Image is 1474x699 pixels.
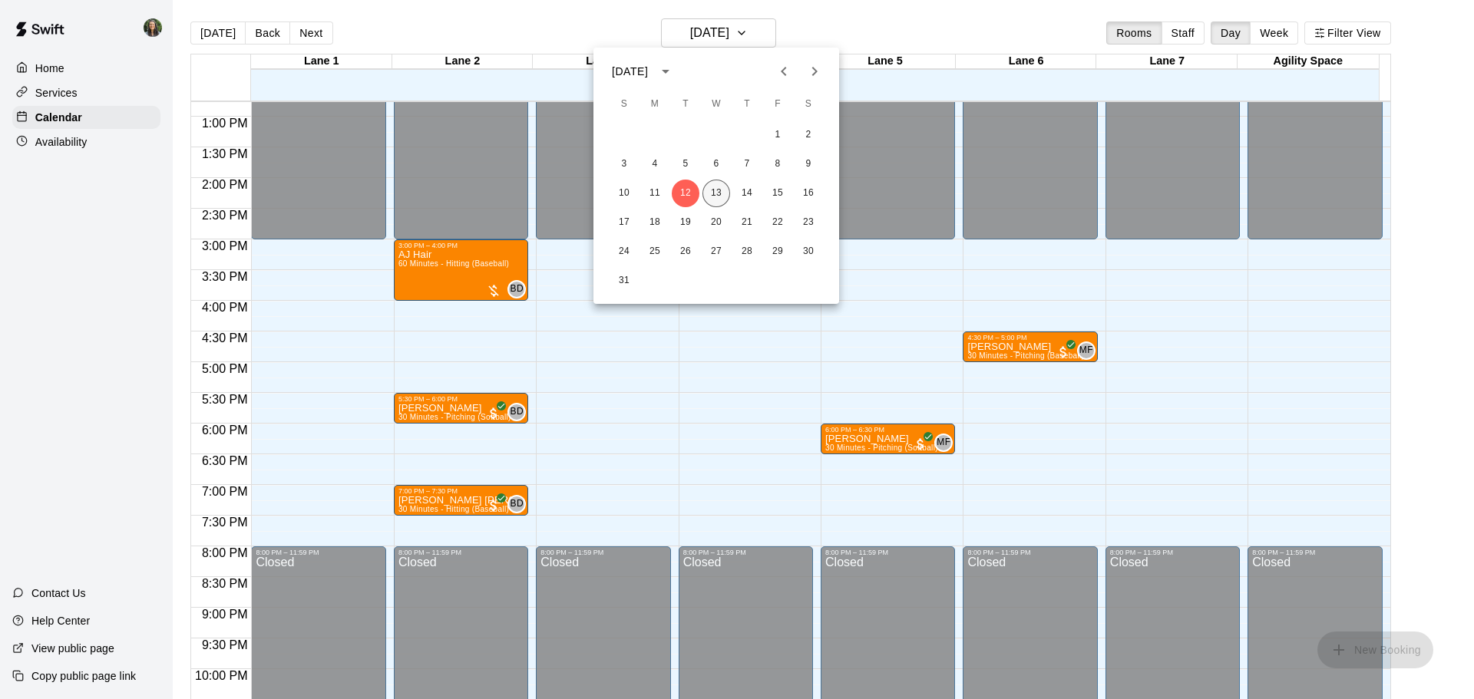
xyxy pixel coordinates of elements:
button: 2 [795,121,822,149]
button: calendar view is open, switch to year view [653,58,679,84]
button: 26 [672,238,699,265]
span: Saturday [795,89,822,120]
button: 5 [672,150,699,178]
button: 11 [641,180,669,207]
button: 31 [610,267,638,295]
button: 1 [764,121,792,149]
button: Next month [799,56,830,87]
button: 14 [733,180,761,207]
button: 22 [764,209,792,236]
span: Monday [641,89,669,120]
button: 12 [672,180,699,207]
button: 21 [733,209,761,236]
button: 18 [641,209,669,236]
button: 3 [610,150,638,178]
button: 30 [795,238,822,265]
button: 23 [795,209,822,236]
button: 20 [702,209,730,236]
span: Sunday [610,89,638,120]
button: Previous month [768,56,799,87]
span: Thursday [733,89,761,120]
button: 13 [702,180,730,207]
span: Wednesday [702,89,730,120]
button: 24 [610,238,638,265]
button: 10 [610,180,638,207]
button: 4 [641,150,669,178]
button: 8 [764,150,792,178]
button: 27 [702,238,730,265]
span: Tuesday [672,89,699,120]
div: [DATE] [612,64,648,80]
button: 17 [610,209,638,236]
button: 9 [795,150,822,178]
button: 29 [764,238,792,265]
button: 25 [641,238,669,265]
span: Friday [764,89,792,120]
button: 28 [733,238,761,265]
button: 6 [702,150,730,178]
button: 7 [733,150,761,178]
button: 19 [672,209,699,236]
button: 16 [795,180,822,207]
button: 15 [764,180,792,207]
